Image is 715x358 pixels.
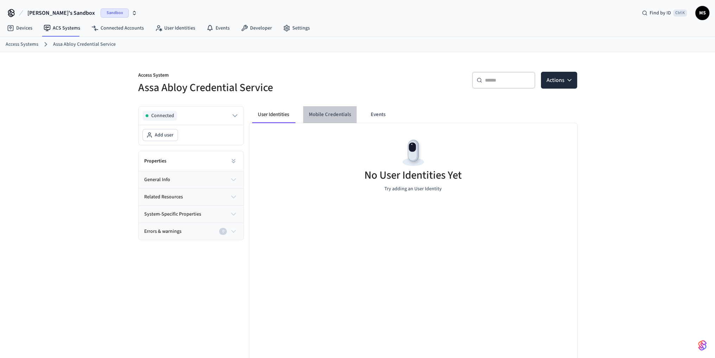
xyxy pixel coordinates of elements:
span: general info [144,176,170,184]
span: related resources [144,193,183,201]
img: SeamLogoGradient.69752ec5.svg [698,340,707,351]
span: system-specific properties [144,211,201,218]
span: Connected [151,112,174,119]
h2: Properties [144,158,166,165]
p: Try adding an User Identity [384,185,442,193]
a: Events [201,22,235,34]
button: MS [695,6,709,20]
a: Settings [277,22,315,34]
a: User Identities [149,22,201,34]
div: 0 [219,228,227,235]
button: general info [139,171,243,188]
span: Add user [155,132,173,139]
img: Devices Empty State [397,137,429,169]
a: Connected Accounts [86,22,149,34]
span: [PERSON_NAME]'s Sandbox [27,9,95,17]
button: system-specific properties [139,206,243,223]
button: Connected [143,111,239,121]
span: Ctrl K [673,9,687,17]
h5: Assa Abloy Credential Service [138,81,353,95]
a: Access Systems [6,41,38,48]
span: Errors & warnings [144,228,181,235]
button: related resources [139,188,243,205]
button: Add user [143,129,178,141]
span: Sandbox [101,8,129,18]
button: Mobile Credentials [303,106,357,123]
button: User Identities [252,106,295,123]
button: Events [365,106,391,123]
button: Actions [541,72,577,89]
a: Assa Abloy Credential Service [53,41,116,48]
div: Find by IDCtrl K [636,7,692,19]
h5: No User Identities Yet [364,168,462,183]
a: Devices [1,22,38,34]
a: Developer [235,22,277,34]
button: Errors & warnings0 [139,223,243,240]
p: Access System [138,72,353,81]
a: ACS Systems [38,22,86,34]
span: MS [696,7,709,19]
span: Find by ID [650,9,671,17]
